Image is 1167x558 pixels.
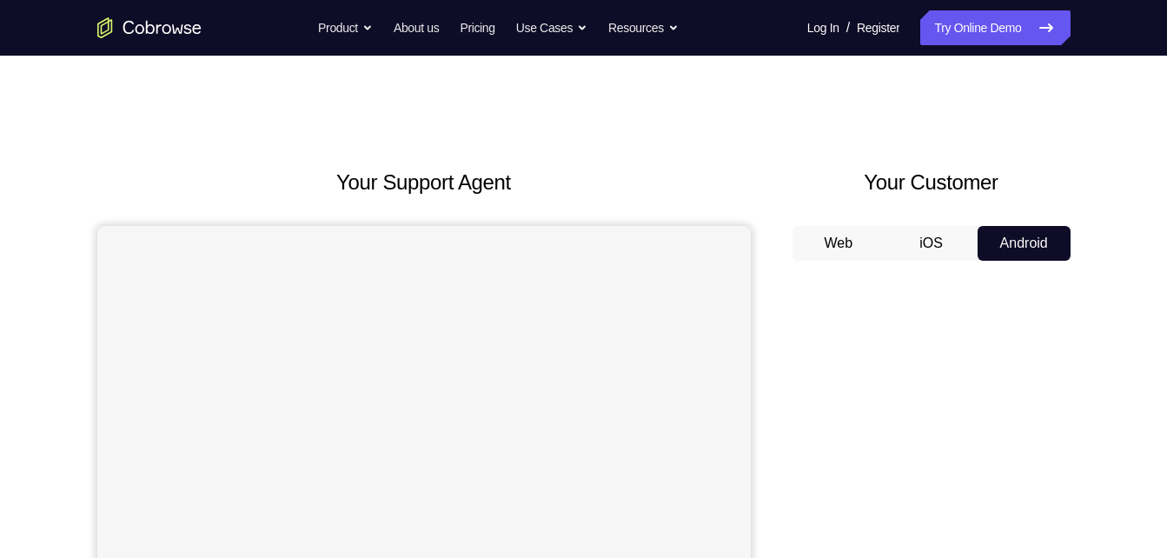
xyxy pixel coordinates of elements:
button: Use Cases [516,10,587,45]
a: Log In [807,10,839,45]
a: Register [857,10,899,45]
span: / [846,17,850,38]
button: Product [318,10,373,45]
h2: Your Customer [792,167,1071,198]
button: Resources [608,10,679,45]
button: iOS [885,226,978,261]
a: About us [394,10,439,45]
button: Web [792,226,885,261]
a: Try Online Demo [920,10,1070,45]
a: Go to the home page [97,17,202,38]
h2: Your Support Agent [97,167,751,198]
a: Pricing [460,10,494,45]
button: Android [978,226,1071,261]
